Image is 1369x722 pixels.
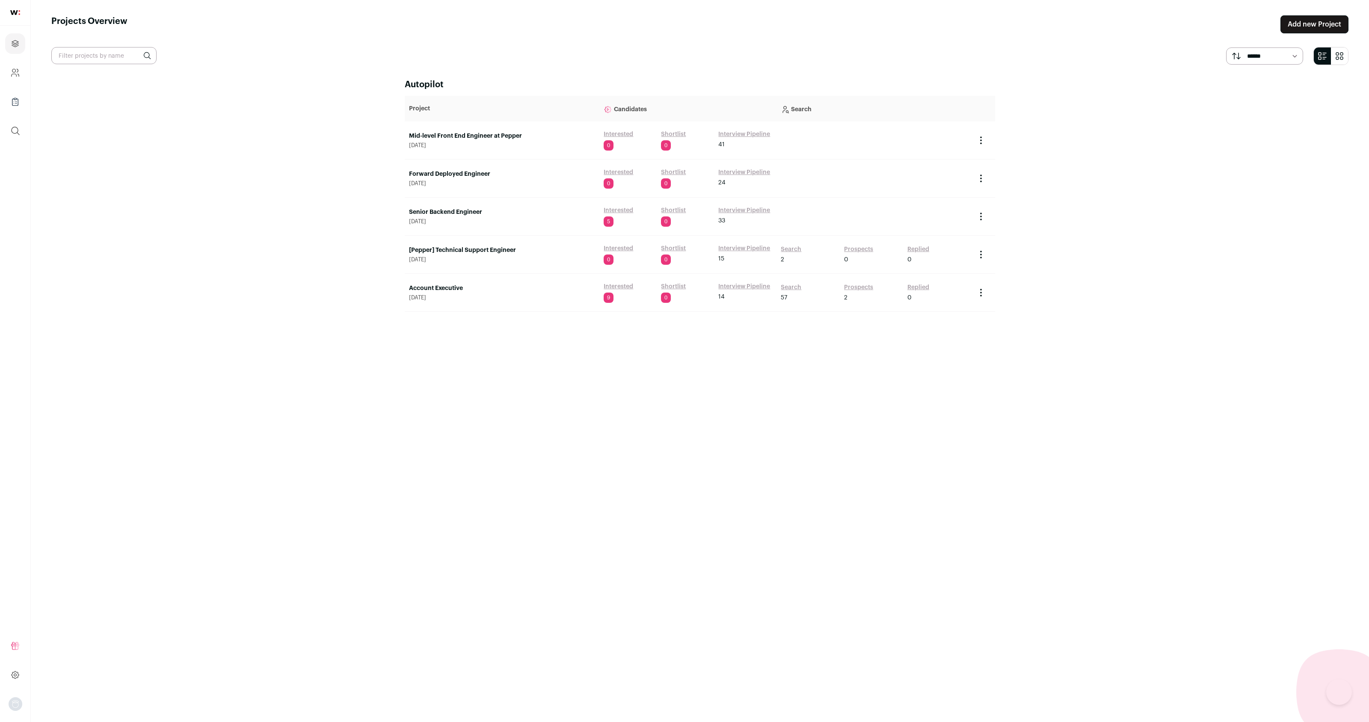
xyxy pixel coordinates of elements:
span: [DATE] [409,218,595,225]
span: [DATE] [409,180,595,187]
button: Project Actions [976,249,986,260]
a: [Pepper] Technical Support Engineer [409,246,595,254]
a: Interview Pipeline [718,206,770,215]
h2: Autopilot [405,79,995,91]
span: 15 [718,254,724,263]
span: 5 [604,216,613,227]
a: Replied [907,245,929,254]
button: Project Actions [976,287,986,298]
span: 0 [604,140,613,151]
p: Candidates [604,100,772,117]
span: 57 [781,293,787,302]
span: 0 [844,255,848,264]
input: Filter projects by name [51,47,157,64]
a: Interested [604,168,633,177]
a: Shortlist [661,244,686,253]
button: Project Actions [976,173,986,183]
span: 41 [718,140,725,149]
span: [DATE] [409,294,595,301]
a: Projects [5,33,25,54]
span: 2 [844,293,847,302]
a: Add new Project [1280,15,1348,33]
h1: Projects Overview [51,15,127,33]
span: [DATE] [409,142,595,149]
a: Account Executive [409,284,595,293]
a: Interested [604,244,633,253]
button: Project Actions [976,135,986,145]
a: Company and ATS Settings [5,62,25,83]
a: Forward Deployed Engineer [409,170,595,178]
span: 9 [604,293,613,303]
span: 0 [907,255,912,264]
span: 0 [604,254,613,265]
span: 2 [781,255,784,264]
span: 14 [718,293,725,301]
a: Prospects [844,245,873,254]
iframe: Help Scout Beacon - Open [1326,679,1352,705]
a: Shortlist [661,282,686,291]
a: Shortlist [661,168,686,177]
a: Senior Backend Engineer [409,208,595,216]
a: Company Lists [5,92,25,112]
a: Shortlist [661,130,686,139]
button: Open dropdown [9,697,22,711]
span: 33 [718,216,725,225]
button: Project Actions [976,211,986,222]
a: Interview Pipeline [718,244,770,253]
a: Shortlist [661,206,686,215]
a: Interested [604,130,633,139]
p: Project [409,104,595,113]
img: wellfound-shorthand-0d5821cbd27db2630d0214b213865d53afaa358527fdda9d0ea32b1df1b89c2c.svg [10,10,20,15]
a: Prospects [844,283,873,292]
p: Search [781,100,967,117]
a: Mid-level Front End Engineer at Pepper [409,132,595,140]
span: [DATE] [409,256,595,263]
span: 0 [661,216,671,227]
span: 0 [907,293,912,302]
span: 0 [661,254,671,265]
span: 0 [604,178,613,189]
a: Interview Pipeline [718,168,770,177]
a: Search [781,245,801,254]
span: 0 [661,293,671,303]
span: 0 [661,140,671,151]
span: 0 [661,178,671,189]
a: Interview Pipeline [718,282,770,291]
a: Replied [907,283,929,292]
a: Interview Pipeline [718,130,770,139]
a: Search [781,283,801,292]
span: 24 [718,178,726,187]
a: Interested [604,206,633,215]
a: Interested [604,282,633,291]
img: nopic.png [9,697,22,711]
